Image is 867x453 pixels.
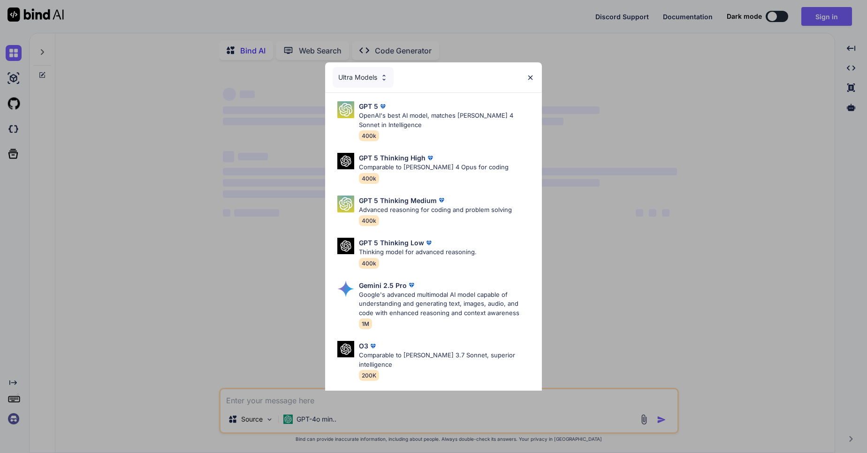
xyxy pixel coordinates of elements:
[368,341,378,351] img: premium
[359,290,534,318] p: Google's advanced multimodal AI model capable of understanding and generating text, images, audio...
[359,370,379,381] span: 200K
[424,238,433,248] img: premium
[337,196,354,212] img: Pick Models
[437,196,446,205] img: premium
[378,102,388,111] img: premium
[407,280,416,290] img: premium
[333,67,394,88] div: Ultra Models
[359,215,379,226] span: 400k
[359,101,378,111] p: GPT 5
[426,153,435,163] img: premium
[526,74,534,82] img: close
[337,238,354,254] img: Pick Models
[359,238,424,248] p: GPT 5 Thinking Low
[359,341,368,351] p: O3
[359,196,437,205] p: GPT 5 Thinking Medium
[359,153,426,163] p: GPT 5 Thinking High
[337,341,354,357] img: Pick Models
[359,130,379,141] span: 400k
[359,351,534,369] p: Comparable to [PERSON_NAME] 3.7 Sonnet, superior intelligence
[337,153,354,169] img: Pick Models
[359,318,372,329] span: 1M
[359,111,534,129] p: OpenAI's best AI model, matches [PERSON_NAME] 4 Sonnet in Intelligence
[380,74,388,82] img: Pick Models
[359,248,477,257] p: Thinking model for advanced reasoning.
[337,101,354,118] img: Pick Models
[359,205,512,215] p: Advanced reasoning for coding and problem solving
[359,173,379,184] span: 400k
[337,280,354,297] img: Pick Models
[359,280,407,290] p: Gemini 2.5 Pro
[359,258,379,269] span: 400k
[359,163,509,172] p: Comparable to [PERSON_NAME] 4 Opus for coding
